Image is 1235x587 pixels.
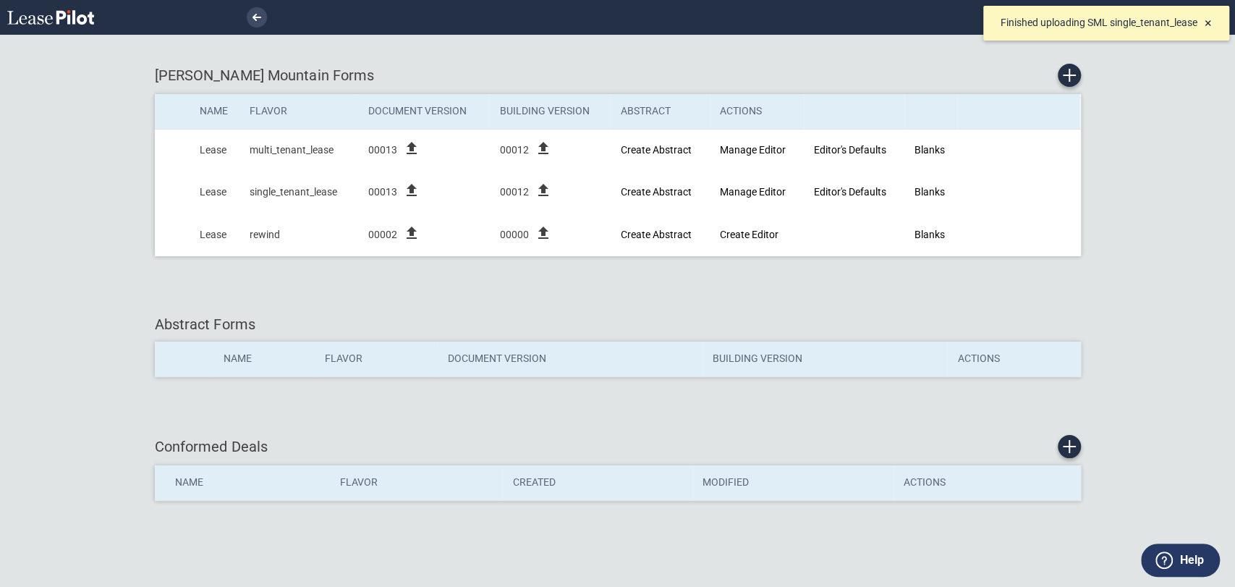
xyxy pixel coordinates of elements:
[155,214,1080,256] tr: Created At: 2025-01-09T22:46:17+05:30; Updated At: 2025-01-09T22:56:33+05:30
[534,140,551,157] i: file_upload
[1179,551,1203,570] label: Help
[1205,15,1212,30] span: ×
[155,435,1081,458] div: Conformed Deals
[720,186,786,198] a: Manage Editor
[894,465,1081,500] th: Actions
[155,314,1081,334] div: Abstract Forms
[330,465,503,500] th: Flavor
[503,465,692,500] th: Created
[239,214,358,256] td: rewind
[190,94,239,129] th: Name
[534,224,551,242] i: file_upload
[213,342,315,376] th: Name
[534,190,551,201] label: file_upload
[1001,16,1197,30] span: Finished uploading SML single_tenant_lease
[239,172,358,214] td: single_tenant_lease
[611,94,710,129] th: Abstract
[499,228,528,242] span: 00000
[914,186,945,198] a: Blanks
[703,342,947,376] th: Building Version
[368,185,397,200] span: 00013
[692,465,894,500] th: Modified
[499,143,528,158] span: 00012
[1058,64,1081,87] a: Create new Form
[1058,435,1081,458] a: Create new conformed deal
[814,144,886,156] a: Editor's Defaults
[621,186,692,198] a: Create new Abstract
[358,94,489,129] th: Document Version
[621,144,692,156] a: Create new Abstract
[710,94,803,129] th: Actions
[438,342,703,376] th: Document Version
[315,342,438,376] th: Flavor
[914,144,945,156] a: Blanks
[534,232,551,244] label: file_upload
[403,148,420,159] label: file_upload
[914,229,945,240] a: Blanks
[403,182,420,199] i: file_upload
[403,190,420,201] label: file_upload
[1141,544,1220,577] button: Help
[403,232,420,244] label: file_upload
[239,94,358,129] th: Flavor
[155,129,1080,172] tr: Created At: 2025-09-18T14:38:14+05:30; Updated At: 2025-09-18T14:39:48+05:30
[155,64,1081,87] div: [PERSON_NAME] Mountain Forms
[534,182,551,199] i: file_upload
[368,143,397,158] span: 00013
[534,148,551,159] label: file_upload
[814,186,886,198] a: Editor's Defaults
[947,342,1080,376] th: Actions
[155,465,330,500] th: Name
[403,224,420,242] i: file_upload
[621,229,692,240] a: Create new Abstract
[368,228,397,242] span: 00002
[190,172,239,214] td: Lease
[720,229,778,240] a: Create Editor
[155,172,1080,214] tr: Created At: 2025-09-18T15:33:17+05:30; Updated At: 2025-09-18T15:33:17+05:30
[499,185,528,200] span: 00012
[190,129,239,172] td: Lease
[403,140,420,157] i: file_upload
[239,129,358,172] td: multi_tenant_lease
[489,94,610,129] th: Building Version
[720,144,786,156] a: Manage Editor
[190,214,239,256] td: Lease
